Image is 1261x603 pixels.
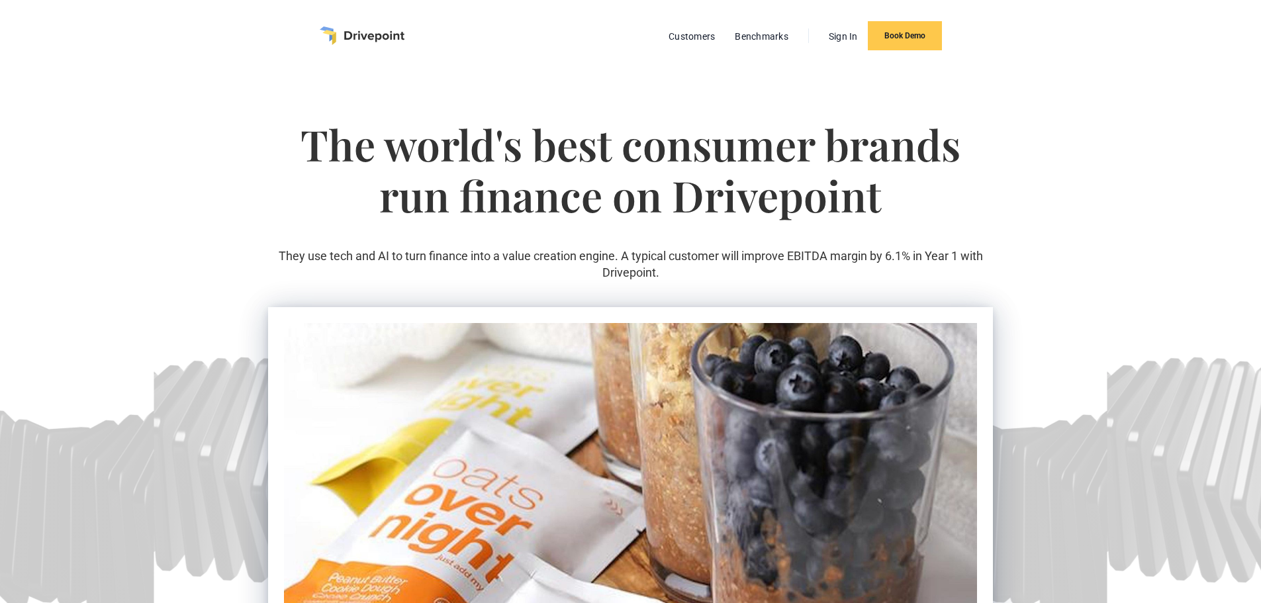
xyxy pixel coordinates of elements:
[268,119,993,248] h1: The world's best consumer brands run finance on Drivepoint
[662,28,722,45] a: Customers
[320,26,404,45] a: home
[728,28,795,45] a: Benchmarks
[868,21,942,50] a: Book Demo
[268,248,993,281] p: They use tech and AI to turn finance into a value creation engine. A typical customer will improv...
[822,28,864,45] a: Sign In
